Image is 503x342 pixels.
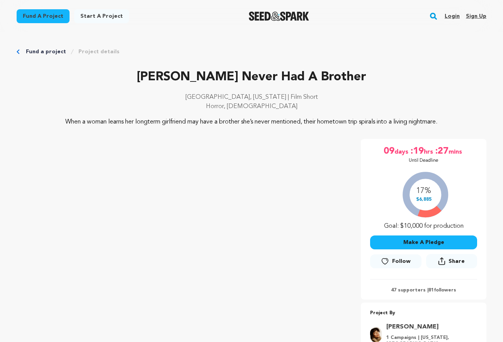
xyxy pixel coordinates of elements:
[384,145,394,157] span: 09
[392,257,411,265] span: Follow
[26,48,66,56] a: Fund a project
[17,102,486,111] p: Horror, [DEMOGRAPHIC_DATA]
[435,145,449,157] span: :27
[466,10,486,22] a: Sign up
[17,68,486,86] p: [PERSON_NAME] Never Had A Brother
[249,12,309,21] a: Seed&Spark Homepage
[449,257,465,265] span: Share
[410,145,424,157] span: :19
[409,157,438,164] p: Until Deadline
[428,288,434,293] span: 81
[426,254,477,268] button: Share
[370,235,477,249] button: Make A Pledge
[74,9,129,23] a: Start a project
[370,287,477,293] p: 47 supporters | followers
[370,309,477,318] p: Project By
[426,254,477,271] span: Share
[449,145,464,157] span: mins
[78,48,119,56] a: Project details
[17,93,486,102] p: [GEOGRAPHIC_DATA], [US_STATE] | Film Short
[386,322,472,332] a: Goto McCaster Destinee profile
[17,48,486,56] div: Breadcrumb
[17,9,70,23] a: Fund a project
[445,10,460,22] a: Login
[424,145,435,157] span: hrs
[249,12,309,21] img: Seed&Spark Logo Dark Mode
[394,145,410,157] span: days
[64,117,440,127] p: When a woman learns her longterm girlfriend may have a brother she’s never mentioned, their homet...
[370,254,421,268] a: Follow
